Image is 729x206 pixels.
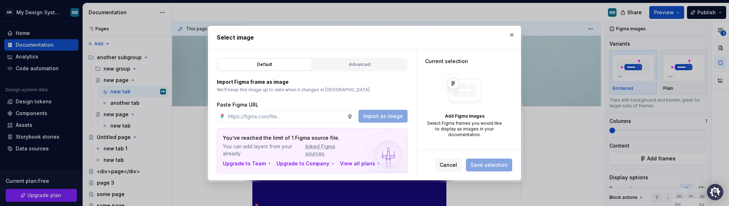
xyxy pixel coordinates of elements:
[217,101,258,108] label: Paste Figma URL
[217,33,512,42] h2: Select image
[223,134,352,141] p: You’ve reached the limit of 1 Figma source file.
[223,160,272,167] button: Upgrade to Team
[425,58,504,65] div: Current selection
[220,61,309,68] div: Default
[223,143,352,157] span: You can add layers from your already
[277,160,336,167] button: Upgrade to Company
[217,78,408,86] p: Import Figma frame as image
[315,61,404,68] div: Advanced
[425,120,504,138] div: Select Figma frames you would like to display as images in your documentation.
[340,160,382,167] button: View all plans
[425,113,504,119] div: Add Figma images
[225,110,347,123] input: https://figma.com/file...
[305,143,352,157] span: linked Figma sources.
[435,159,462,171] button: Cancel
[440,161,457,169] span: Cancel
[217,87,408,93] p: We’ll keep this image up to date when it changes in [GEOGRAPHIC_DATA].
